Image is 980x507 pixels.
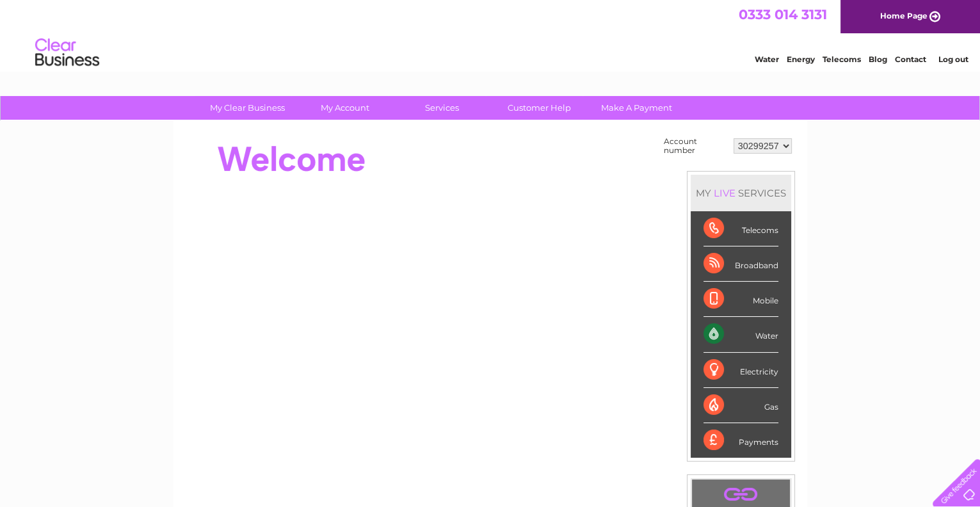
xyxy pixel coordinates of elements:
[711,187,738,199] div: LIVE
[869,54,887,64] a: Blog
[389,96,495,120] a: Services
[895,54,926,64] a: Contact
[292,96,398,120] a: My Account
[787,54,815,64] a: Energy
[486,96,592,120] a: Customer Help
[823,54,861,64] a: Telecoms
[703,317,778,352] div: Water
[703,246,778,282] div: Broadband
[703,282,778,317] div: Mobile
[755,54,779,64] a: Water
[703,211,778,246] div: Telecoms
[195,96,300,120] a: My Clear Business
[35,33,100,72] img: logo.png
[695,483,787,505] a: .
[938,54,968,64] a: Log out
[703,353,778,388] div: Electricity
[691,175,791,211] div: MY SERVICES
[703,388,778,423] div: Gas
[703,423,778,458] div: Payments
[584,96,689,120] a: Make A Payment
[661,134,730,158] td: Account number
[188,7,793,62] div: Clear Business is a trading name of Verastar Limited (registered in [GEOGRAPHIC_DATA] No. 3667643...
[739,6,827,22] a: 0333 014 3131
